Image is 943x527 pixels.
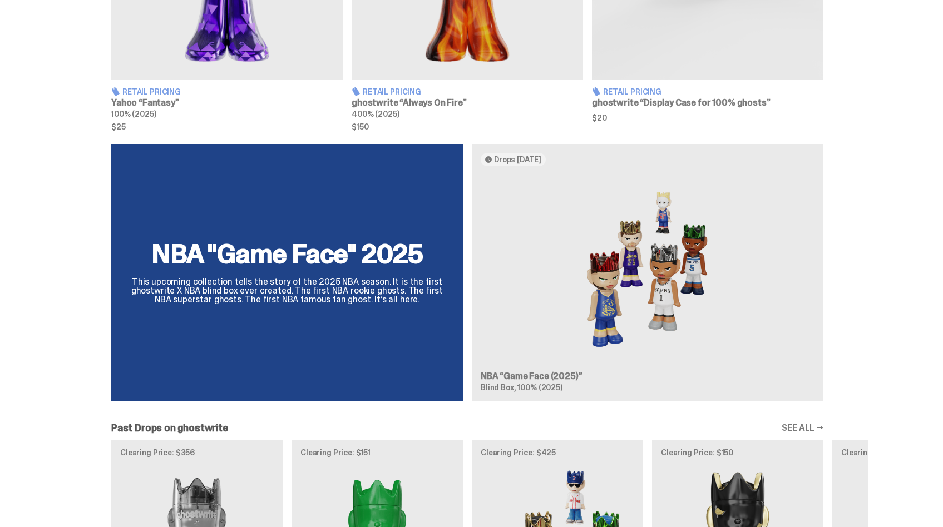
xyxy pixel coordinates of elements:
[111,123,343,131] span: $25
[125,277,450,304] p: This upcoming collection tells the story of the 2025 NBA season. It is the first ghostwrite X NBA...
[603,88,661,96] span: Retail Pricing
[111,109,156,119] span: 100% (2025)
[481,372,814,381] h3: NBA “Game Face (2025)”
[481,449,634,456] p: Clearing Price: $425
[363,88,421,96] span: Retail Pricing
[111,423,228,433] h2: Past Drops on ghostwrite
[494,155,541,164] span: Drops [DATE]
[120,449,274,456] p: Clearing Price: $356
[661,449,814,456] p: Clearing Price: $150
[481,175,814,363] img: Game Face (2025)
[125,241,450,267] h2: NBA "Game Face" 2025
[782,424,823,432] a: SEE ALL →
[111,98,343,107] h3: Yahoo “Fantasy”
[592,98,823,107] h3: ghostwrite “Display Case for 100% ghosts”
[352,109,399,119] span: 400% (2025)
[122,88,181,96] span: Retail Pricing
[352,98,583,107] h3: ghostwrite “Always On Fire”
[352,123,583,131] span: $150
[592,114,823,122] span: $20
[300,449,454,456] p: Clearing Price: $151
[481,382,516,392] span: Blind Box,
[517,382,562,392] span: 100% (2025)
